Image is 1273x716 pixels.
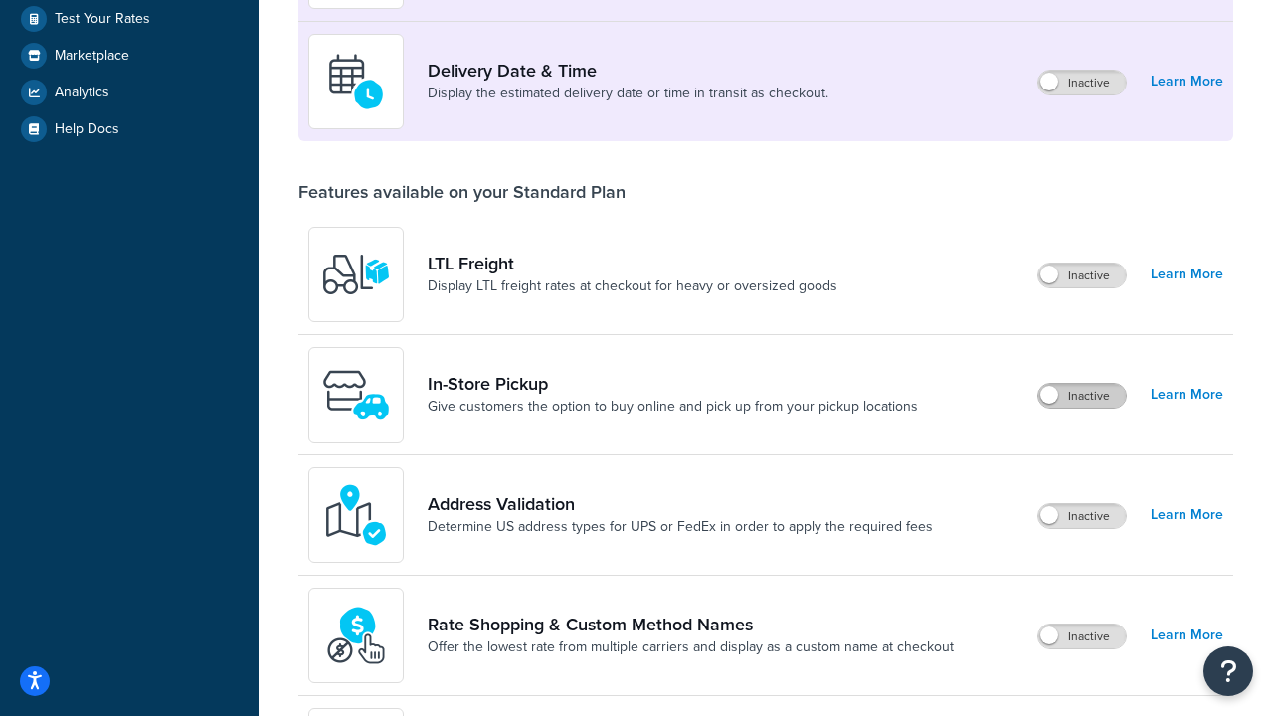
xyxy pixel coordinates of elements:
[1151,381,1223,409] a: Learn More
[1151,68,1223,95] a: Learn More
[428,373,918,395] a: In-Store Pickup
[15,111,244,147] a: Help Docs
[428,493,933,515] a: Address Validation
[15,1,244,37] a: Test Your Rates
[15,38,244,74] a: Marketplace
[55,121,119,138] span: Help Docs
[321,47,391,116] img: gfkeb5ejjkALwAAAABJRU5ErkJggg==
[1151,261,1223,288] a: Learn More
[428,84,828,103] a: Display the estimated delivery date or time in transit as checkout.
[1038,71,1126,94] label: Inactive
[321,480,391,550] img: kIG8fy0lQAAAABJRU5ErkJggg==
[55,48,129,65] span: Marketplace
[428,517,933,537] a: Determine US address types for UPS or FedEx in order to apply the required fees
[321,360,391,430] img: wfgcfpwTIucLEAAAAASUVORK5CYII=
[428,637,954,657] a: Offer the lowest rate from multiple carriers and display as a custom name at checkout
[55,85,109,101] span: Analytics
[321,240,391,309] img: y79ZsPf0fXUFUhFXDzUgf+ktZg5F2+ohG75+v3d2s1D9TjoU8PiyCIluIjV41seZevKCRuEjTPPOKHJsQcmKCXGdfprl3L4q7...
[428,276,837,296] a: Display LTL freight rates at checkout for heavy or oversized goods
[428,253,837,274] a: LTL Freight
[55,11,150,28] span: Test Your Rates
[15,75,244,110] a: Analytics
[1038,384,1126,408] label: Inactive
[1038,504,1126,528] label: Inactive
[428,60,828,82] a: Delivery Date & Time
[1203,646,1253,696] button: Open Resource Center
[428,614,954,635] a: Rate Shopping & Custom Method Names
[428,397,918,417] a: Give customers the option to buy online and pick up from your pickup locations
[321,601,391,670] img: icon-duo-feat-rate-shopping-ecdd8bed.png
[1151,501,1223,529] a: Learn More
[1038,625,1126,648] label: Inactive
[298,181,626,203] div: Features available on your Standard Plan
[1151,622,1223,649] a: Learn More
[1038,264,1126,287] label: Inactive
